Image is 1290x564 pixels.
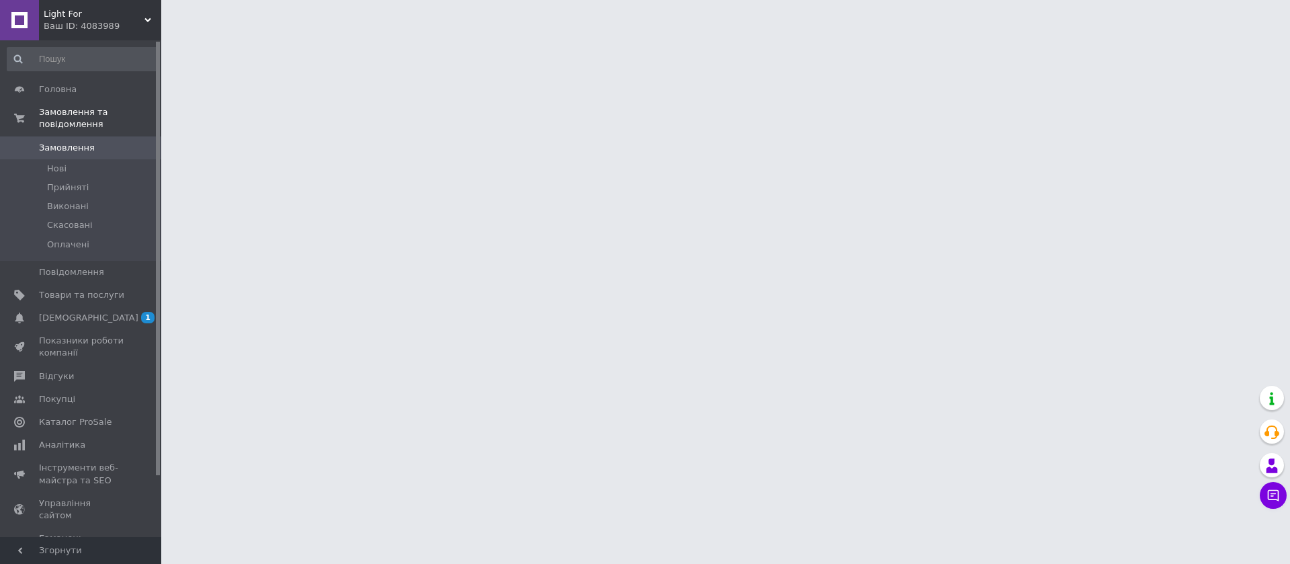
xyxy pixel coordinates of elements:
[39,312,138,324] span: [DEMOGRAPHIC_DATA]
[39,439,85,451] span: Аналітика
[39,266,104,278] span: Повідомлення
[7,47,159,71] input: Пошук
[47,163,67,175] span: Нові
[39,106,161,130] span: Замовлення та повідомлення
[39,393,75,405] span: Покупці
[47,200,89,212] span: Виконані
[39,462,124,486] span: Інструменти веб-майстра та SEO
[39,416,112,428] span: Каталог ProSale
[1260,482,1287,509] button: Чат з покупцем
[39,289,124,301] span: Товари та послуги
[39,532,124,557] span: Гаманець компанії
[47,239,89,251] span: Оплачені
[47,219,93,231] span: Скасовані
[39,370,74,382] span: Відгуки
[141,312,155,323] span: 1
[44,8,144,20] span: Light For
[39,497,124,522] span: Управління сайтом
[39,335,124,359] span: Показники роботи компанії
[47,182,89,194] span: Прийняті
[39,142,95,154] span: Замовлення
[39,83,77,95] span: Головна
[44,20,161,32] div: Ваш ID: 4083989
